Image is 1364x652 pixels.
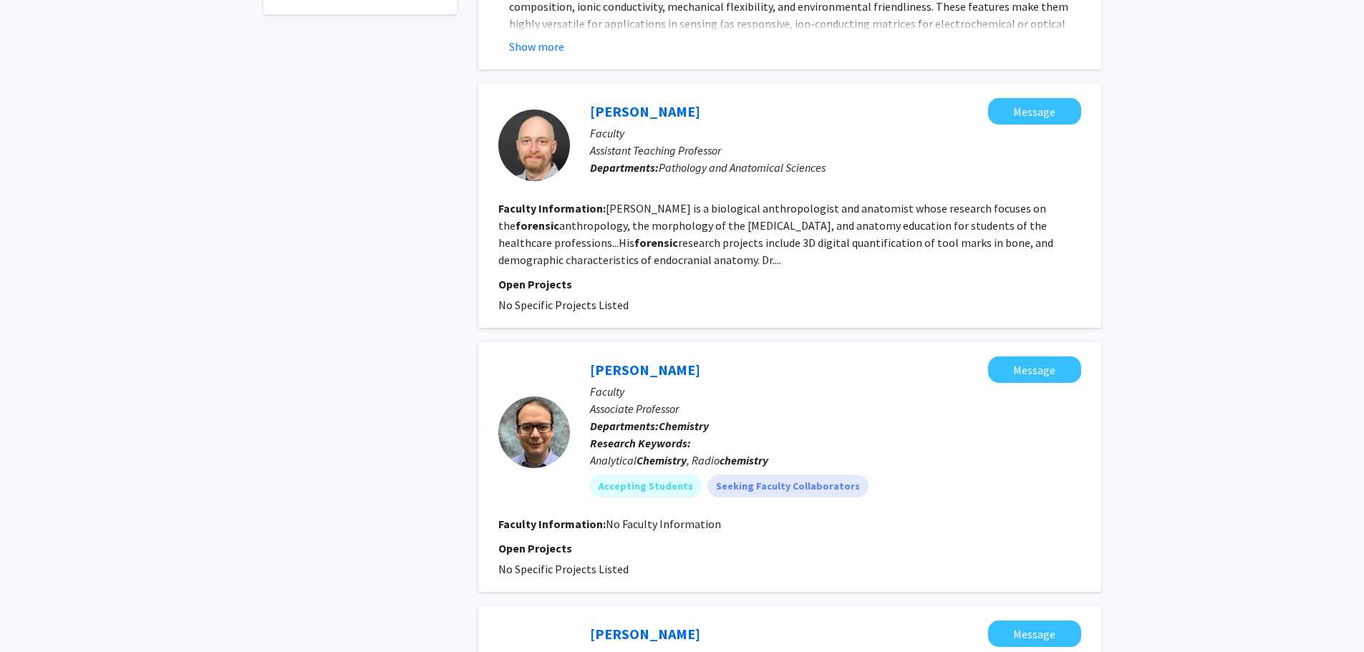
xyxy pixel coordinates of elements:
b: Chemistry [659,419,709,433]
p: Open Projects [498,276,1081,293]
span: No Specific Projects Listed [498,562,629,576]
a: [PERSON_NAME] [590,361,700,379]
button: Message John Brockman [988,356,1081,383]
b: Research Keywords: [590,436,691,450]
button: Message Sean Greer [988,98,1081,125]
iframe: Chat [11,588,61,641]
b: forensic [516,218,559,233]
fg-read-more: [PERSON_NAME] is a biological anthropologist and anatomist whose research focuses on the anthropo... [498,201,1053,267]
b: Faculty Information: [498,517,606,531]
mat-chip: Accepting Students [590,475,702,497]
div: Analytical , Radio [590,452,1081,469]
span: No Faculty Information [606,517,721,531]
p: Faculty [590,125,1081,142]
p: Faculty [590,383,1081,400]
button: Message Lisa Bauer [988,621,1081,647]
span: No Specific Projects Listed [498,298,629,312]
a: [PERSON_NAME] [590,102,700,120]
p: Open Projects [498,540,1081,557]
p: Assistant Teaching Professor [590,142,1081,159]
b: chemistry [720,453,768,467]
button: Show more [509,38,564,55]
mat-chip: Seeking Faculty Collaborators [707,475,869,497]
span: Pathology and Anatomical Sciences [659,160,826,175]
b: forensic [634,235,678,250]
a: [PERSON_NAME] [590,625,700,643]
p: Associate Professor [590,400,1081,417]
b: Chemistry [637,453,687,467]
b: Departments: [590,160,659,175]
b: Faculty Information: [498,201,606,215]
b: Departments: [590,419,659,433]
